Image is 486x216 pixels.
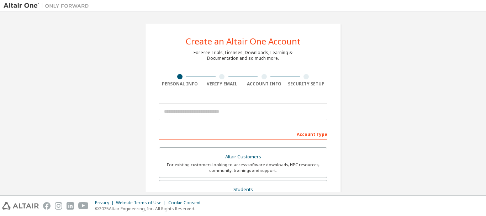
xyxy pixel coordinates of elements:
img: linkedin.svg [67,202,74,210]
img: instagram.svg [55,202,62,210]
div: Security Setup [285,81,328,87]
div: Create an Altair One Account [186,37,301,46]
img: facebook.svg [43,202,51,210]
div: Account Info [243,81,285,87]
div: Students [163,185,323,195]
div: For existing customers looking to access software downloads, HPC resources, community, trainings ... [163,162,323,173]
div: For Free Trials, Licenses, Downloads, Learning & Documentation and so much more. [194,50,292,61]
img: Altair One [4,2,93,9]
div: Privacy [95,200,116,206]
div: Cookie Consent [168,200,205,206]
div: Website Terms of Use [116,200,168,206]
div: Personal Info [159,81,201,87]
p: © 2025 Altair Engineering, Inc. All Rights Reserved. [95,206,205,212]
div: Account Type [159,128,327,139]
img: youtube.svg [78,202,89,210]
img: altair_logo.svg [2,202,39,210]
div: Verify Email [201,81,243,87]
div: Altair Customers [163,152,323,162]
